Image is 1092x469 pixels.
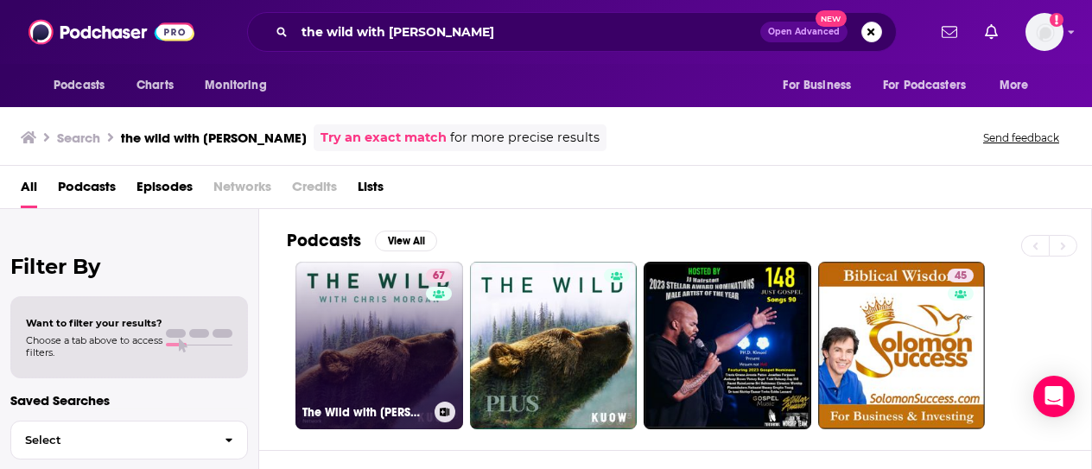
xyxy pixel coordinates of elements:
button: open menu [41,69,127,102]
a: Episodes [136,173,193,208]
span: For Podcasters [883,73,966,98]
h2: Podcasts [287,230,361,251]
button: open menu [872,69,991,102]
a: 45 [948,269,974,282]
p: Saved Searches [10,392,248,409]
h3: The Wild with [PERSON_NAME] [302,405,428,420]
h2: Filter By [10,254,248,279]
span: 45 [955,268,967,285]
div: Search podcasts, credits, & more... [247,12,897,52]
h3: Search [57,130,100,146]
span: Monitoring [205,73,266,98]
span: for more precise results [450,128,600,148]
span: 67 [433,268,445,285]
a: Charts [125,69,184,102]
span: Want to filter your results? [26,317,162,329]
button: Select [10,421,248,459]
img: User Profile [1025,13,1063,51]
a: 67The Wild with [PERSON_NAME] [295,262,463,429]
h3: the wild with [PERSON_NAME] [121,130,307,146]
a: 67 [426,269,452,282]
button: Open AdvancedNew [760,22,848,42]
a: All [21,173,37,208]
img: Podchaser - Follow, Share and Rate Podcasts [29,16,194,48]
a: 45 [818,262,986,429]
a: Show notifications dropdown [978,17,1005,47]
button: View All [375,231,437,251]
a: Try an exact match [321,128,447,148]
span: Select [11,434,211,446]
a: PodcastsView All [287,230,437,251]
a: Podcasts [58,173,116,208]
svg: Add a profile image [1050,13,1063,27]
span: For Business [783,73,851,98]
span: Credits [292,173,337,208]
a: Lists [358,173,384,208]
span: More [1000,73,1029,98]
span: New [816,10,847,27]
button: open menu [987,69,1051,102]
button: open menu [771,69,873,102]
span: Charts [136,73,174,98]
span: Podcasts [54,73,105,98]
button: Send feedback [978,130,1064,145]
span: Logged in as mdekoning [1025,13,1063,51]
a: Show notifications dropdown [935,17,964,47]
div: Open Intercom Messenger [1033,376,1075,417]
span: Choose a tab above to access filters. [26,334,162,358]
input: Search podcasts, credits, & more... [295,18,760,46]
span: Networks [213,173,271,208]
button: Show profile menu [1025,13,1063,51]
span: Open Advanced [768,28,840,36]
button: open menu [193,69,289,102]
